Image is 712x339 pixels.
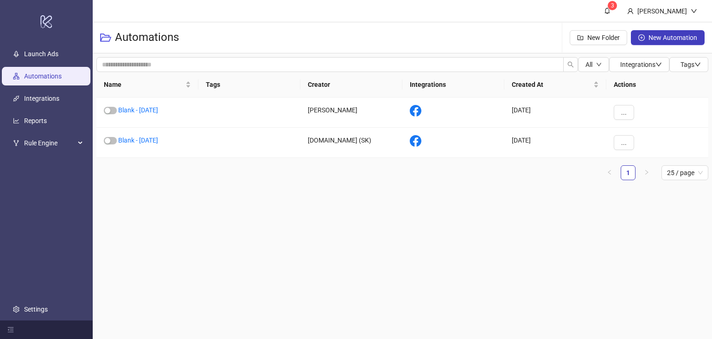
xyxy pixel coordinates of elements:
span: ... [621,109,627,116]
div: [DOMAIN_NAME] (SK) [300,128,402,158]
button: right [639,165,654,180]
span: Integrations [620,61,662,68]
span: menu-fold [7,326,14,333]
span: right [644,169,649,175]
span: 25 / page [667,166,703,180]
a: Reports [24,117,47,124]
div: [DATE] [504,128,606,158]
th: Creator [300,72,402,98]
span: 3 [611,2,614,9]
li: Next Page [639,165,654,180]
a: 1 [621,166,635,180]
span: down [655,61,662,68]
li: Previous Page [602,165,617,180]
span: Rule Engine [24,134,75,152]
span: All [585,61,592,68]
div: [DATE] [504,98,606,128]
th: Tags [198,72,300,98]
button: left [602,165,617,180]
th: Integrations [402,72,504,98]
span: ... [621,139,627,146]
span: down [691,8,697,14]
span: left [607,169,612,175]
button: ... [614,135,634,150]
span: search [567,61,574,68]
a: Blank - [DATE] [118,137,158,144]
div: Page Size [661,165,708,180]
span: Tags [680,61,701,68]
span: Name [104,79,184,90]
a: Launch Ads [24,50,58,58]
button: New Folder [570,30,627,45]
th: Created At [504,72,606,98]
span: New Automation [648,34,697,41]
span: New Folder [587,34,620,41]
button: ... [614,105,634,120]
a: Blank - [DATE] [118,106,158,114]
span: folder-add [577,34,584,41]
th: Actions [606,72,708,98]
span: fork [13,140,19,146]
span: down [596,62,602,67]
sup: 3 [608,1,617,10]
a: Integrations [24,95,59,102]
span: plus-circle [638,34,645,41]
h3: Automations [115,30,179,45]
div: [PERSON_NAME] [634,6,691,16]
a: Automations [24,72,62,80]
div: [PERSON_NAME] [300,98,402,128]
button: Alldown [578,57,609,72]
button: Integrationsdown [609,57,669,72]
button: Tagsdown [669,57,708,72]
li: 1 [621,165,636,180]
span: folder-open [100,32,111,43]
span: Created At [512,79,591,90]
th: Name [96,72,198,98]
span: down [694,61,701,68]
button: New Automation [631,30,705,45]
span: user [627,8,634,14]
span: bell [604,7,610,14]
a: Settings [24,306,48,313]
